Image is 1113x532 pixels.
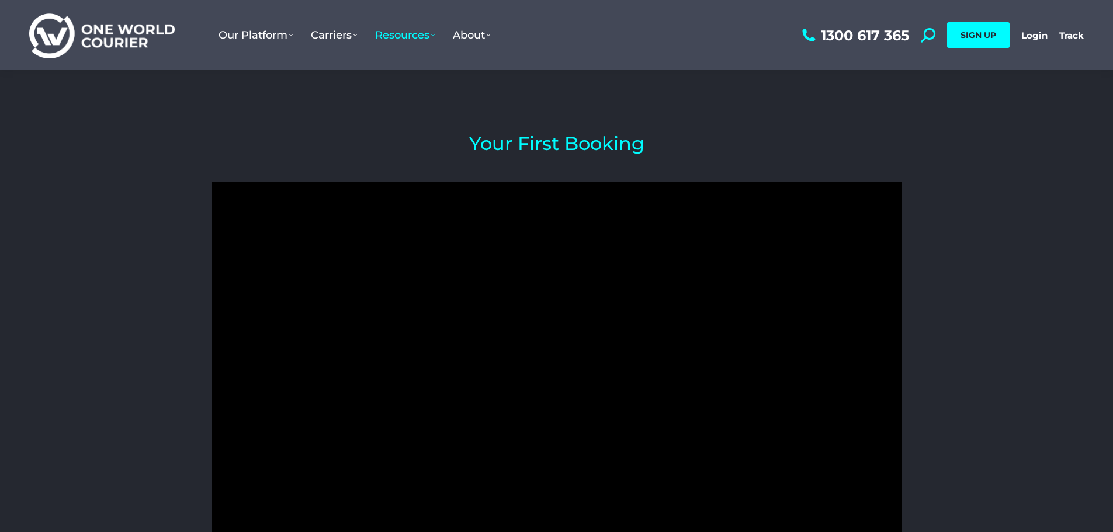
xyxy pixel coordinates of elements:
span: Resources [375,29,435,41]
a: Resources [366,17,444,53]
img: One World Courier [29,12,175,59]
h2: Your First Booking [212,134,902,153]
a: 1300 617 365 [799,28,909,43]
a: Our Platform [210,17,302,53]
span: Carriers [311,29,358,41]
a: Track [1059,30,1084,41]
a: Login [1021,30,1048,41]
a: About [444,17,500,53]
a: Carriers [302,17,366,53]
span: Our Platform [219,29,293,41]
a: SIGN UP [947,22,1010,48]
span: SIGN UP [961,30,996,40]
span: About [453,29,491,41]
